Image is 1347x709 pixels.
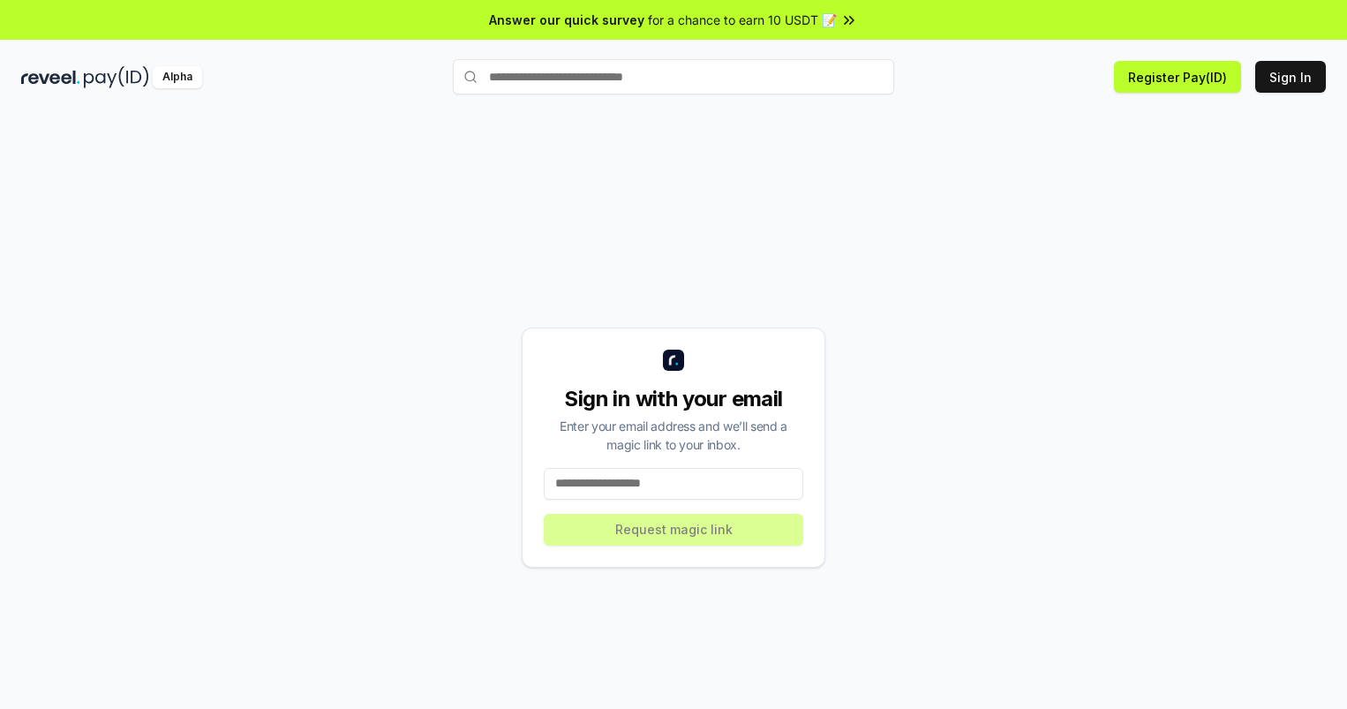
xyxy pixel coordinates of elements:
span: for a chance to earn 10 USDT 📝 [648,11,837,29]
button: Sign In [1255,61,1326,93]
span: Answer our quick survey [489,11,644,29]
div: Alpha [153,66,202,88]
div: Enter your email address and we’ll send a magic link to your inbox. [544,417,803,454]
img: reveel_dark [21,66,80,88]
img: logo_small [663,350,684,371]
div: Sign in with your email [544,385,803,413]
button: Register Pay(ID) [1114,61,1241,93]
img: pay_id [84,66,149,88]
